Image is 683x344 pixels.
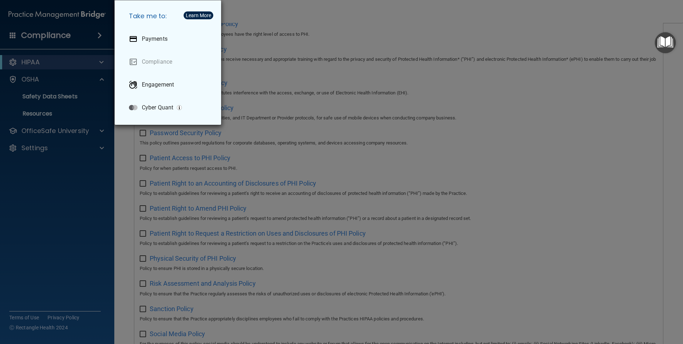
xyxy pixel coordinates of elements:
p: Engagement [142,81,174,88]
a: Cyber Quant [123,98,215,118]
button: Open Resource Center [655,32,676,53]
a: Compliance [123,52,215,72]
button: Learn More [184,11,213,19]
iframe: Drift Widget Chat Controller [559,293,674,322]
a: Engagement [123,75,215,95]
p: Payments [142,35,168,43]
div: Learn More [186,13,211,18]
h5: Take me to: [123,6,215,26]
p: Cyber Quant [142,104,173,111]
a: Payments [123,29,215,49]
